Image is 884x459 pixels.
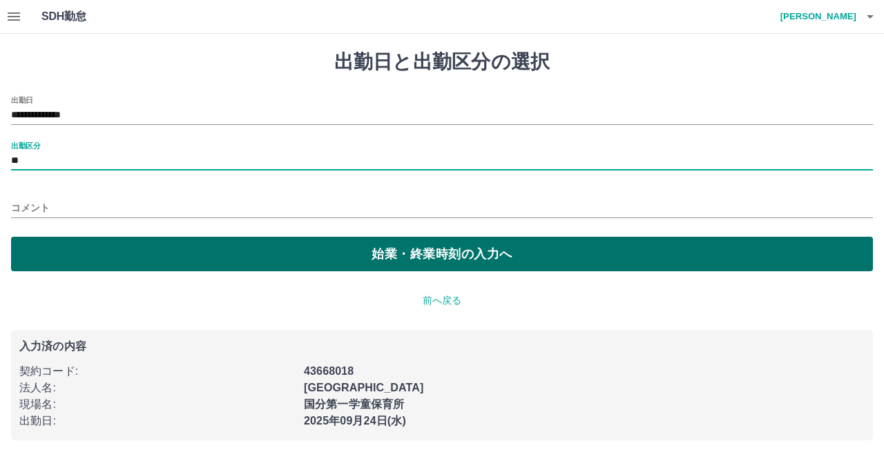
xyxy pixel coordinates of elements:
[19,363,296,380] p: 契約コード :
[19,341,865,352] p: 入力済の内容
[11,95,33,105] label: 出勤日
[11,237,873,271] button: 始業・終業時刻の入力へ
[11,293,873,308] p: 前へ戻る
[304,382,424,393] b: [GEOGRAPHIC_DATA]
[304,398,404,410] b: 国分第一学童保育所
[11,50,873,74] h1: 出勤日と出勤区分の選択
[19,396,296,413] p: 現場名 :
[19,380,296,396] p: 法人名 :
[304,415,406,427] b: 2025年09月24日(水)
[304,365,354,377] b: 43668018
[19,413,296,429] p: 出勤日 :
[11,140,40,150] label: 出勤区分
